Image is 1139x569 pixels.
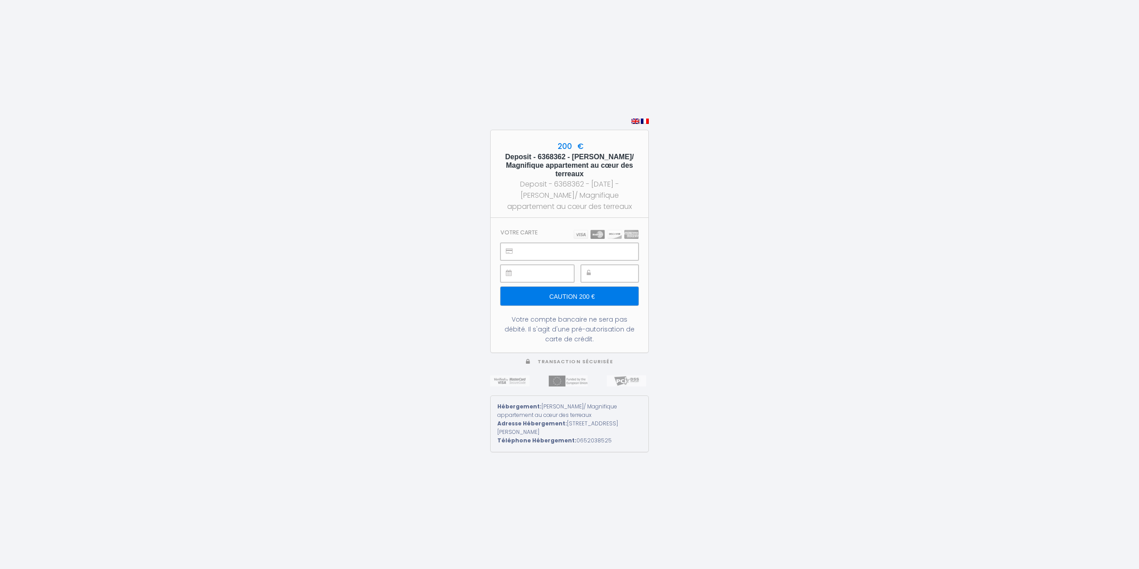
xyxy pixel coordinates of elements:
div: Votre compte bancaire ne sera pas débité. Il s'agit d'une pré-autorisation de carte de crédit. [500,314,639,344]
input: Caution 200 € [500,287,639,306]
div: Deposit - 6368362 - [DATE] - [PERSON_NAME]/ Magnifique appartement au cœur des terreaux [499,178,640,212]
h5: Deposit - 6368362 - [PERSON_NAME]/ Magnifique appartement au cœur des terreaux [499,153,640,178]
h3: Votre carte [500,229,538,236]
iframe: Cadre sécurisé pour la saisie du numéro de carte [521,243,638,260]
strong: Téléphone Hébergement: [497,437,576,444]
iframe: Cadre sécurisé pour la saisie de la date d'expiration [521,265,574,282]
strong: Adresse Hébergement: [497,420,567,427]
div: [STREET_ADDRESS][PERSON_NAME] [497,420,642,437]
span: Transaction sécurisée [538,358,613,365]
strong: Hébergement: [497,403,542,410]
div: [PERSON_NAME]/ Magnifique appartement au cœur des terreaux [497,403,642,420]
img: carts.png [574,230,639,239]
img: en.png [631,119,639,124]
img: fr.png [641,119,649,124]
div: 0652038525 [497,437,642,445]
span: 200 € [555,141,584,152]
iframe: Cadre sécurisé pour la saisie du code de sécurité CVC [601,265,638,282]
